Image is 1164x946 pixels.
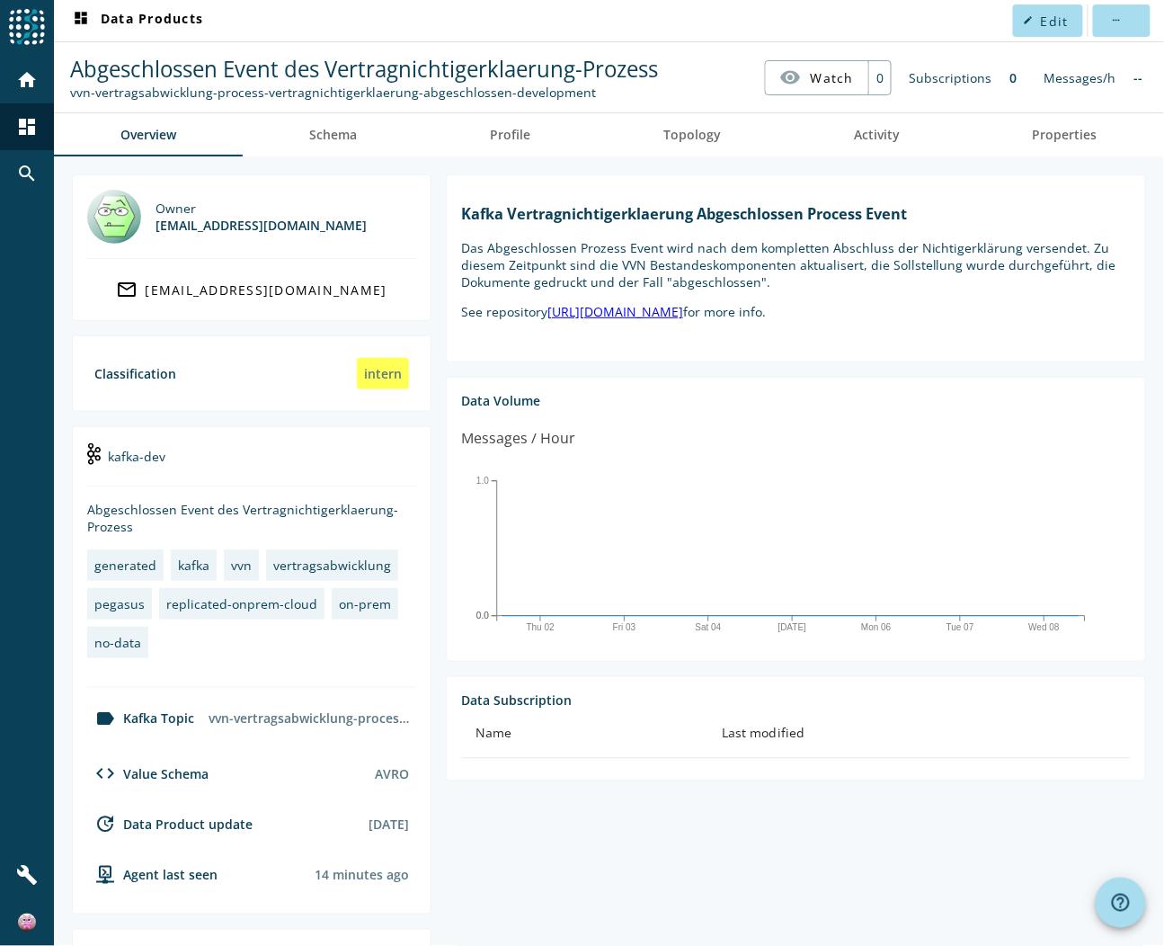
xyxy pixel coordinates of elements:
mat-icon: help_outline [1110,892,1132,914]
img: b06b951e3be450806ffcad8d680fbfb5 [18,914,36,932]
div: [DATE] [369,816,409,833]
div: no-data [94,634,141,651]
div: Kafka Topic [87,708,194,729]
text: Fri 03 [613,622,636,632]
img: kafka-dev [87,443,101,465]
h1: Kafka Vertragnichtigerklaerung Abgeschlossen Process Event [461,204,1131,224]
div: Messages / Hour [461,427,575,450]
text: Wed 08 [1029,622,1061,632]
mat-icon: dashboard [70,10,92,31]
img: spoud-logo.svg [9,9,45,45]
img: mbx_303620@mobi.ch [87,190,141,244]
div: Messages/h [1035,60,1125,95]
mat-icon: build [16,865,38,887]
div: No information [1125,60,1152,95]
div: Data Subscription [461,692,1131,709]
a: [EMAIL_ADDRESS][DOMAIN_NAME] [87,273,416,306]
mat-icon: search [16,163,38,184]
div: vertragsabwicklung [273,557,391,574]
button: Data Products [63,4,210,37]
mat-icon: code [94,763,116,784]
mat-icon: dashboard [16,116,38,138]
div: intern [357,358,409,389]
div: vvn-vertragsabwicklung-process-vertragnichtigerklaerung-abgeschlossen-development [201,702,416,734]
mat-icon: visibility [780,67,802,88]
div: Subscriptions [901,60,1001,95]
text: 0.0 [476,611,489,620]
div: vvn [231,557,252,574]
span: Overview [120,129,176,141]
p: See repository for more info. [461,303,1131,320]
mat-icon: label [94,708,116,729]
span: Profile [490,129,530,141]
div: Abgeschlossen Event des Vertragnichtigerklaerung-Prozess [87,501,416,535]
div: Classification [94,365,176,382]
div: on-prem [339,595,391,612]
button: Edit [1013,4,1083,37]
div: Owner [155,200,367,217]
div: Kafka Topic: vvn-vertragsabwicklung-process-vertragnichtigerklaerung-abgeschlossen-development [70,84,658,101]
span: Topology [663,129,721,141]
span: Schema [309,129,357,141]
div: Agents typically reports every 15min to 1h [315,866,409,883]
div: generated [94,557,156,574]
span: Data Products [70,10,203,31]
text: Sat 04 [696,622,722,632]
th: Last modified [707,709,1131,759]
span: Properties [1033,129,1097,141]
button: Watch [766,61,868,94]
mat-icon: edit [1024,15,1034,25]
mat-icon: mail_outline [117,279,138,300]
div: kafka-dev [87,442,416,486]
div: agent-env-test [87,863,218,885]
text: 1.0 [476,476,489,486]
span: Watch [811,62,854,94]
span: Abgeschlossen Event des Vertragnichtigerklaerung-Prozess [70,54,658,84]
span: Activity [854,129,900,141]
div: [EMAIL_ADDRESS][DOMAIN_NAME] [146,281,387,299]
div: replicated-onprem-cloud [166,595,317,612]
div: Data Volume [461,392,1131,409]
p: Das Abgeschlossen Prozess Event wird nach dem kompletten Abschluss der Nichtigerklärung versendet... [461,239,1131,290]
div: 0 [1001,60,1026,95]
div: Value Schema [87,763,209,784]
mat-icon: more_horiz [1111,15,1121,25]
mat-icon: update [94,813,116,834]
text: Tue 07 [946,622,974,632]
div: [EMAIL_ADDRESS][DOMAIN_NAME] [155,217,367,234]
th: Name [461,709,707,759]
a: [URL][DOMAIN_NAME] [547,303,683,320]
div: pegasus [94,595,145,612]
div: Data Product update [87,813,253,834]
text: Thu 02 [527,622,555,632]
div: kafka [178,557,209,574]
mat-icon: home [16,69,38,91]
span: Edit [1041,13,1069,30]
text: Mon 06 [861,622,892,632]
text: [DATE] [778,622,807,632]
div: AVRO [375,765,409,782]
div: 0 [868,61,891,94]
